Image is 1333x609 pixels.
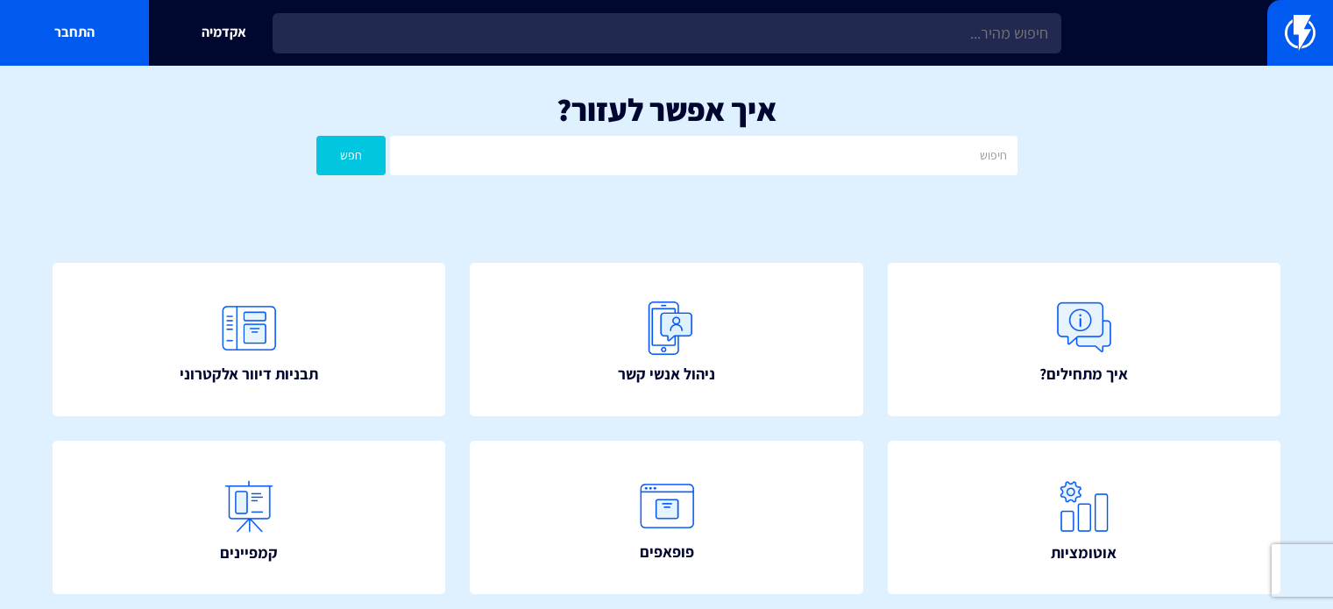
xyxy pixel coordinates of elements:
a: אוטומציות [888,441,1280,594]
span: איך מתחילים? [1039,363,1128,386]
a: תבניות דיוור אלקטרוני [53,263,445,416]
a: ניהול אנשי קשר [470,263,862,416]
button: חפש [316,136,386,175]
span: פופאפים [640,541,694,563]
a: פופאפים [470,441,862,594]
input: חיפוש [390,136,1017,175]
span: ניהול אנשי קשר [618,363,715,386]
span: קמפיינים [220,542,278,564]
span: תבניות דיוור אלקטרוני [180,363,318,386]
h1: איך אפשר לעזור? [26,92,1307,127]
input: חיפוש מהיר... [273,13,1061,53]
a: איך מתחילים? [888,263,1280,416]
span: אוטומציות [1051,542,1117,564]
a: קמפיינים [53,441,445,594]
